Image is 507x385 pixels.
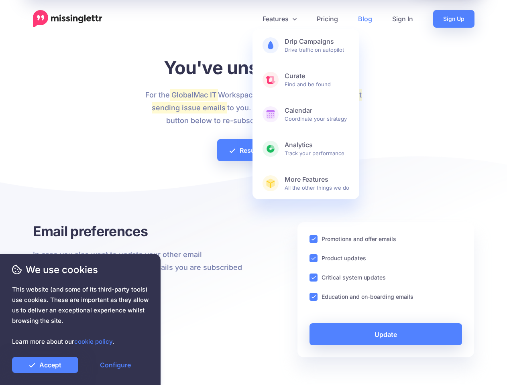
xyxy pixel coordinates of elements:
[285,37,349,46] b: Drip Campaigns
[252,98,359,130] a: CalendarCoordinate your strategy
[82,357,149,373] a: Configure
[170,89,218,100] mark: GlobalMac IT
[309,323,462,345] a: Update
[252,29,359,61] a: Drip CampaignsDrive traffic on autopilot
[307,10,348,28] a: Pricing
[285,37,349,53] span: Drive traffic on autopilot
[285,141,349,149] b: Analytics
[33,248,248,287] p: In case you also want to update your other email preferences, below are the other emails you are ...
[140,89,367,127] p: For the Workspace, we'll no longer send to you. If this was a mistake click the button below to r...
[285,175,349,184] b: More Features
[433,10,474,28] a: Sign Up
[74,338,112,345] a: cookie policy
[252,10,307,28] a: Features
[322,292,413,301] label: Education and on-boarding emails
[12,357,78,373] a: Accept
[285,72,349,80] b: Curate
[217,139,290,161] a: Resubscribe
[140,57,367,79] h1: You've unsubscribed
[12,263,149,277] span: We use cookies
[252,133,359,165] a: AnalyticsTrack your performance
[252,64,359,96] a: CurateFind and be found
[285,175,349,191] span: All the other things we do
[322,273,386,282] label: Critical system updates
[12,284,149,347] span: This website (and some of its third-party tools) use cookies. These are important as they allow u...
[322,234,396,243] label: Promotions and offer emails
[33,222,248,240] h3: Email preferences
[285,106,349,122] span: Coordinate your strategy
[252,29,359,199] div: Features
[348,10,382,28] a: Blog
[252,167,359,199] a: More FeaturesAll the other things we do
[285,106,349,115] b: Calendar
[382,10,423,28] a: Sign In
[152,89,362,113] mark: Content sending issue emails
[285,141,349,157] span: Track your performance
[285,72,349,88] span: Find and be found
[322,253,366,263] label: Product updates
